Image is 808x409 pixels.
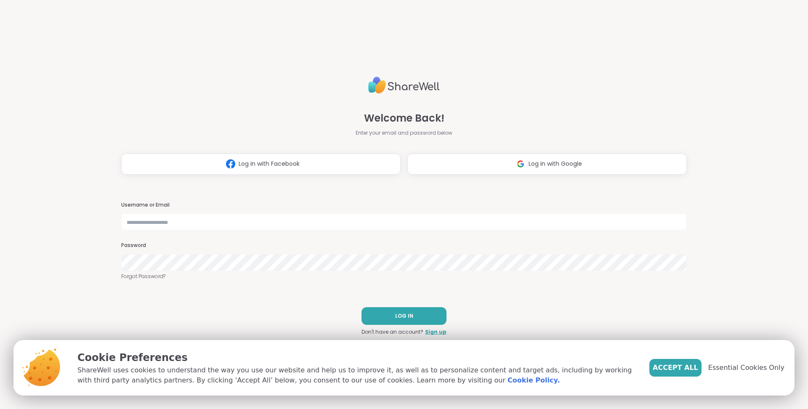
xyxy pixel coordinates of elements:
[121,202,687,209] h3: Username or Email
[361,328,423,336] span: Don't have an account?
[77,365,636,385] p: ShareWell uses cookies to understand the way you use our website and help us to improve it, as we...
[508,375,560,385] a: Cookie Policy.
[407,154,687,175] button: Log in with Google
[425,328,447,336] a: Sign up
[708,363,784,373] span: Essential Cookies Only
[121,154,401,175] button: Log in with Facebook
[513,156,529,172] img: ShareWell Logomark
[121,242,687,249] h3: Password
[361,307,447,325] button: LOG IN
[223,156,239,172] img: ShareWell Logomark
[356,129,452,137] span: Enter your email and password below
[653,363,698,373] span: Accept All
[395,312,413,320] span: LOG IN
[368,73,440,97] img: ShareWell Logo
[529,159,582,168] span: Log in with Google
[121,273,687,280] a: Forgot Password?
[364,111,444,126] span: Welcome Back!
[239,159,300,168] span: Log in with Facebook
[77,350,636,365] p: Cookie Preferences
[649,359,702,377] button: Accept All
